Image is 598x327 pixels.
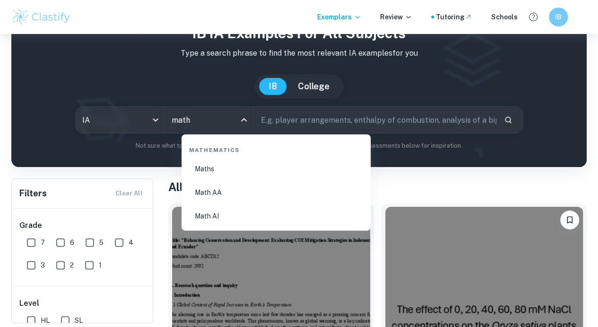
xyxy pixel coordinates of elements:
a: Schools [491,12,518,22]
span: SL [75,315,83,326]
button: IB [259,78,286,95]
button: College [288,78,339,95]
input: E.g. player arrangements, enthalpy of combustion, analysis of a big city... [254,107,496,133]
span: 2 [70,260,74,270]
span: 7 [41,237,45,248]
li: Maths [185,158,367,180]
p: Not sure what to search for? You can always look through our example Internal Assessments below f... [19,141,579,151]
div: IA [76,107,165,133]
span: 3 [41,260,45,270]
h1: All IA Examples [168,178,587,195]
h6: Level [19,298,146,309]
button: Close [237,113,251,126]
li: Math AA [185,182,367,203]
button: Search [500,112,516,128]
img: Clastify logo [11,8,71,26]
button: Help and Feedback [525,9,541,25]
span: 4 [129,237,133,248]
button: IB [549,8,568,26]
div: Mathematics [185,138,367,158]
span: HL [41,315,50,326]
li: Math AI [185,205,367,227]
span: 6 [70,237,74,248]
h6: IB [553,12,564,22]
span: 1 [99,260,102,270]
p: Review [380,12,412,22]
a: Tutoring [436,12,472,22]
span: 5 [99,237,104,248]
p: Exemplars [317,12,361,22]
button: Bookmark [560,210,579,229]
h6: Filters [19,187,47,200]
h6: Grade [19,220,146,231]
p: Type a search phrase to find the most relevant IA examples for you [19,48,579,59]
